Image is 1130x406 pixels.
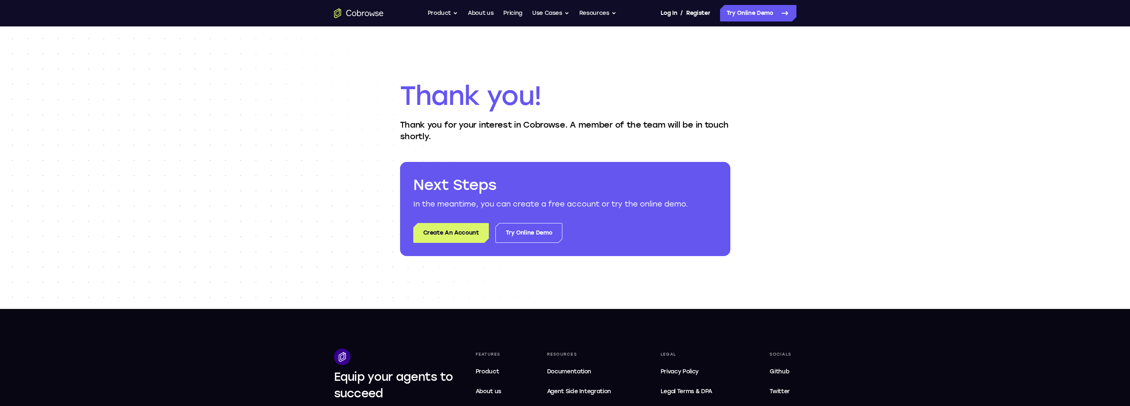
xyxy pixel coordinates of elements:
[770,388,790,395] span: Twitter
[544,383,625,400] a: Agent Side Integration
[579,5,616,21] button: Resources
[472,363,512,380] a: Product
[503,5,522,21] a: Pricing
[544,363,625,380] a: Documentation
[532,5,569,21] button: Use Cases
[334,8,384,18] a: Go to the home page
[547,387,622,397] span: Agent Side Integration
[413,223,489,243] a: Create An Account
[476,368,499,375] span: Product
[686,5,710,21] a: Register
[661,388,712,395] span: Legal Terms & DPA
[657,383,734,400] a: Legal Terms & DPA
[661,5,677,21] a: Log In
[476,388,501,395] span: About us
[766,349,796,360] div: Socials
[468,5,493,21] a: About us
[770,368,789,375] span: Github
[413,198,717,210] p: In the meantime, you can create a free account or try the online demo.
[495,223,563,243] a: Try Online Demo
[472,383,512,400] a: About us
[766,383,796,400] a: Twitter
[334,370,453,400] span: Equip your agents to succeed
[472,349,512,360] div: Features
[413,175,717,195] h2: Next Steps
[428,5,458,21] button: Product
[720,5,796,21] a: Try Online Demo
[544,349,625,360] div: Resources
[400,119,730,142] p: Thank you for your interest in Cobrowse. A member of the team will be in touch shortly.
[657,349,734,360] div: Legal
[680,8,683,18] span: /
[766,363,796,380] a: Github
[400,79,730,112] h1: Thank you!
[547,368,591,375] span: Documentation
[657,363,734,380] a: Privacy Policy
[661,368,699,375] span: Privacy Policy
